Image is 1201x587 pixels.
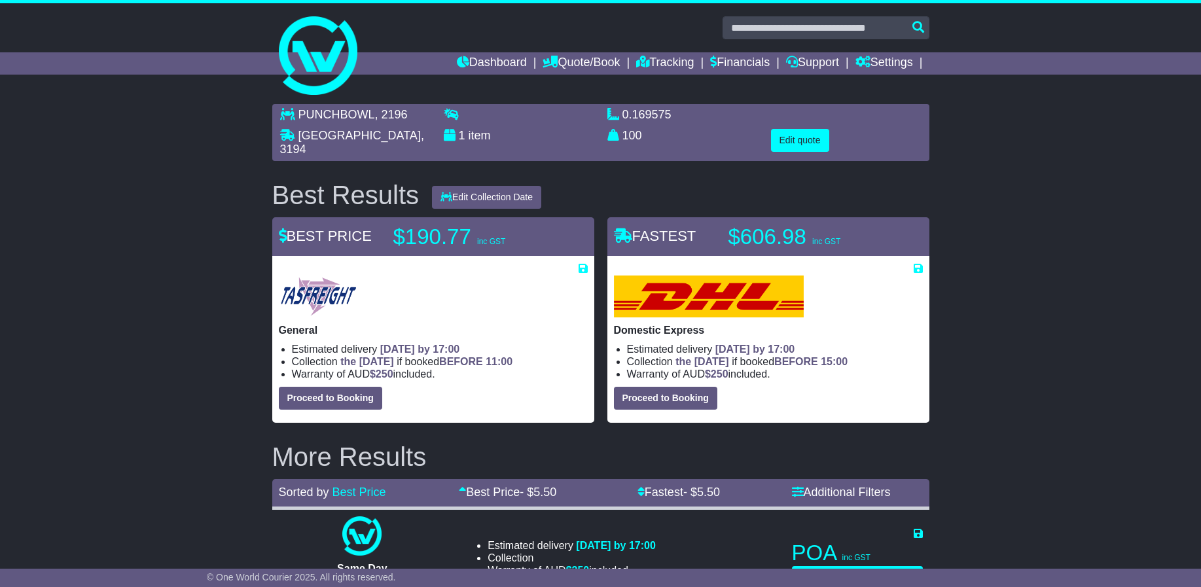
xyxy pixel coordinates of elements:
[457,52,527,75] a: Dashboard
[342,516,382,556] img: One World Courier: Same Day Nationwide(quotes take 0.5-1 hour)
[488,552,656,564] li: Collection
[637,486,720,499] a: Fastest- $5.50
[683,486,720,499] span: - $
[711,368,728,380] span: 250
[710,52,770,75] a: Financials
[771,129,829,152] button: Edit quote
[298,108,375,121] span: PUNCHBOWL
[614,387,717,410] button: Proceed to Booking
[376,368,393,380] span: 250
[543,52,620,75] a: Quote/Book
[622,129,642,142] span: 100
[370,368,393,380] span: $
[697,486,720,499] span: 5.50
[728,224,892,250] p: $606.98
[774,356,818,367] span: BEFORE
[298,129,421,142] span: [GEOGRAPHIC_DATA]
[576,540,656,551] span: [DATE] by 17:00
[614,228,696,244] span: FASTEST
[393,224,557,250] p: $190.77
[469,129,491,142] span: item
[207,572,396,582] span: © One World Courier 2025. All rights reserved.
[439,356,483,367] span: BEFORE
[675,356,848,367] span: if booked
[266,181,426,209] div: Best Results
[486,356,512,367] span: 11:00
[340,356,512,367] span: if booked
[279,276,358,317] img: Tasfreight: General
[520,486,556,499] span: - $
[792,540,923,566] p: POA
[821,356,848,367] span: 15:00
[627,368,923,380] li: Warranty of AUD included.
[627,355,923,368] li: Collection
[855,52,913,75] a: Settings
[279,324,588,336] p: General
[279,228,372,244] span: BEST PRICE
[375,108,408,121] span: , 2196
[488,564,656,577] li: Warranty of AUD included.
[614,324,923,336] p: Domestic Express
[292,355,588,368] li: Collection
[459,486,556,499] a: Best Price- $5.50
[380,344,460,355] span: [DATE] by 17:00
[715,344,795,355] span: [DATE] by 17:00
[636,52,694,75] a: Tracking
[292,368,588,380] li: Warranty of AUD included.
[340,356,393,367] span: the [DATE]
[566,565,590,576] span: $
[279,387,382,410] button: Proceed to Booking
[279,486,329,499] span: Sorted by
[280,129,424,156] span: , 3194
[812,237,840,246] span: inc GST
[622,108,672,121] span: 0.169575
[572,565,590,576] span: 250
[477,237,505,246] span: inc GST
[842,553,870,562] span: inc GST
[432,186,541,209] button: Edit Collection Date
[292,343,588,355] li: Estimated delivery
[786,52,839,75] a: Support
[459,129,465,142] span: 1
[705,368,728,380] span: $
[614,276,804,317] img: DHL: Domestic Express
[332,486,386,499] a: Best Price
[675,356,728,367] span: the [DATE]
[792,486,891,499] a: Additional Filters
[272,442,929,471] h2: More Results
[488,539,656,552] li: Estimated delivery
[533,486,556,499] span: 5.50
[627,343,923,355] li: Estimated delivery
